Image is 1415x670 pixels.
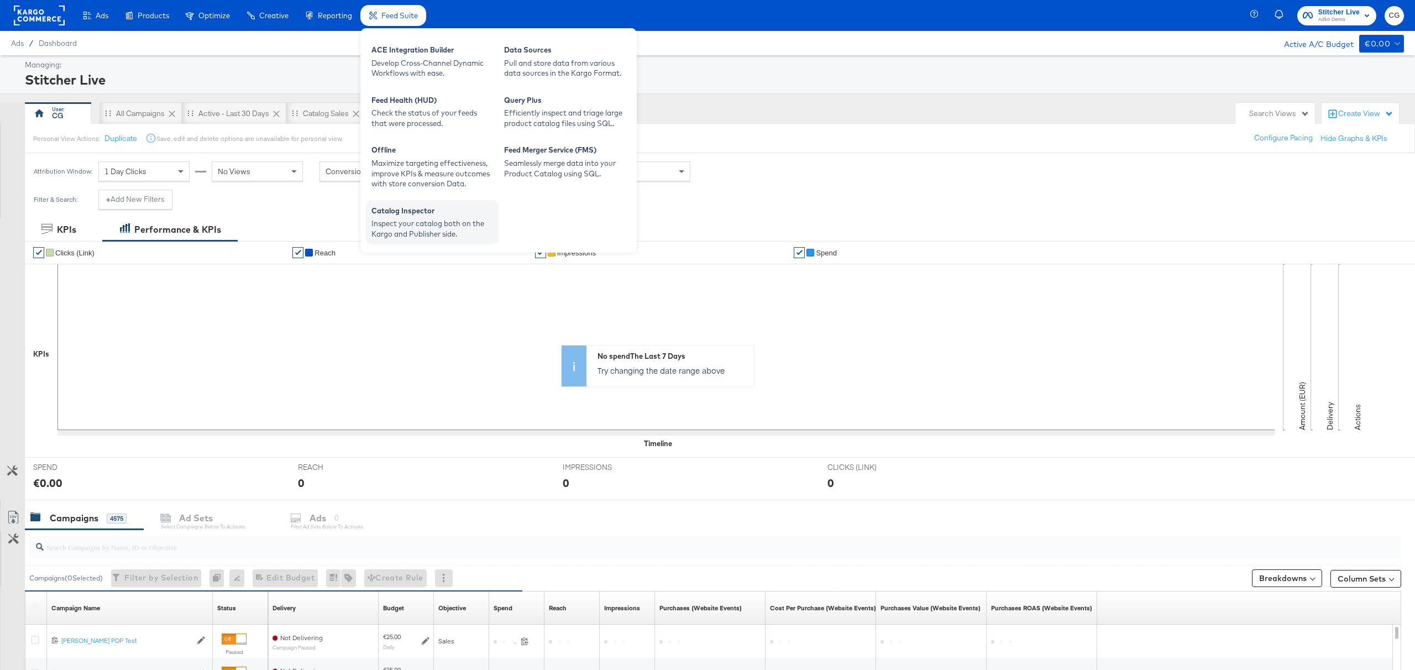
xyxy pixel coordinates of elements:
[298,475,305,491] div: 0
[827,475,834,491] div: 0
[57,223,76,236] div: KPIs
[770,604,876,613] div: Cost Per Purchase (Website Events)
[881,604,981,613] a: The total value of the purchase actions tracked by your Custom Audience pixel on your website aft...
[298,462,381,473] span: REACH
[659,604,742,613] a: The number of times a purchase was made tracked by your Custom Audience pixel on your website aft...
[1297,6,1376,25] button: Stitcher LiveAdkit Demo
[598,351,748,362] div: No spend The Last 7 Days
[198,11,230,20] span: Optimize
[604,604,640,613] div: Impressions
[381,11,418,20] span: Feed Suite
[315,249,336,257] span: Reach
[383,643,395,650] sub: Daily
[51,604,100,613] div: Campaign Name
[29,573,103,583] div: Campaigns ( 0 Selected)
[50,512,98,525] div: Campaigns
[187,110,193,116] div: Drag to reorder tab
[1318,7,1360,18] span: Stitcher Live
[280,634,323,642] span: Not Delivering
[1385,6,1404,25] button: CG
[494,604,512,613] a: The total amount spent to date.
[217,604,236,613] a: Shows the current state of your Ad Campaign.
[272,604,296,613] a: Reflects the ability of your Ad Campaign to achieve delivery based on ad states, schedule and bud...
[1338,108,1393,119] div: Create View
[438,637,454,645] span: Sales
[292,110,298,116] div: Drag to reorder tab
[604,604,640,613] a: The number of times your ad was served. On mobile apps an ad is counted as served the first time ...
[383,632,401,641] div: €25.00
[156,134,343,143] div: Save, edit and delete options are unavailable for personal view.
[1252,569,1322,587] button: Breakdowns
[55,249,95,257] span: Clicks (Link)
[991,604,1092,613] div: Purchases ROAS (Website Events)
[33,247,44,258] a: ✔
[106,194,111,205] strong: +
[794,247,805,258] a: ✔
[25,70,1401,89] div: Stitcher Live
[33,475,62,491] div: €0.00
[292,247,303,258] a: ✔
[218,166,250,176] span: No Views
[116,108,165,119] div: All Campaigns
[816,249,837,257] span: Spend
[272,645,323,651] sub: Campaign Paused
[318,11,352,20] span: Reporting
[881,604,981,613] div: Purchases Value (Website Events)
[33,196,78,203] div: Filter & Search:
[39,39,77,48] a: Dashboard
[1389,9,1400,22] span: CG
[1246,128,1320,148] button: Configure Pacing
[991,604,1092,613] a: The total value of the purchase actions divided by spend tracked by your Custom Audience pixel on...
[563,462,646,473] span: IMPRESSIONS
[44,532,1272,553] input: Search Campaigns by Name, ID or Objective
[494,604,512,613] div: Spend
[105,110,111,116] div: Drag to reorder tab
[33,134,100,143] div: Personal View Actions:
[24,39,39,48] span: /
[61,636,191,645] div: [PERSON_NAME] PDP Test
[134,223,221,236] div: Performance & KPIs
[549,604,567,613] div: Reach
[11,39,24,48] span: Ads
[659,604,742,613] div: Purchases (Website Events)
[563,475,569,491] div: 0
[1330,570,1401,588] button: Column Sets
[1318,15,1360,24] span: Adkit Demo
[1365,37,1390,51] div: €0.00
[51,604,100,613] a: Your campaign name.
[107,514,127,524] div: 4575
[1359,35,1404,53] button: €0.00
[96,11,108,20] span: Ads
[549,604,567,613] a: The number of people your ad was served to.
[598,365,748,376] p: Try changing the date range above
[259,11,289,20] span: Creative
[383,604,404,613] div: Budget
[770,604,876,613] a: The average cost for each purchase tracked by your Custom Audience pixel on your website after pe...
[104,133,137,144] button: Duplicate
[104,166,146,176] span: 1 Day Clicks
[1272,35,1354,51] div: Active A/C Budget
[438,604,466,613] div: Objective
[303,108,349,119] div: Catalog Sales
[25,60,1401,70] div: Managing:
[438,604,466,613] a: Your campaign's objective.
[33,167,93,175] div: Attribution Window:
[52,111,64,121] div: CG
[209,569,229,587] div: 0
[827,462,910,473] span: CLICKS (LINK)
[138,11,169,20] span: Products
[98,190,172,210] button: +Add New Filters
[33,462,116,473] span: SPEND
[272,604,296,613] div: Delivery
[217,604,236,613] div: Status
[222,648,247,656] label: Paused
[326,166,365,176] span: Conversion
[1249,108,1309,119] div: Search Views
[383,604,404,613] a: The maximum amount you're willing to spend on your ads, on average each day or over the lifetime ...
[198,108,269,119] div: Active - Last 30 Days
[61,636,191,646] a: [PERSON_NAME] PDP Test
[1320,133,1387,144] button: Hide Graphs & KPIs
